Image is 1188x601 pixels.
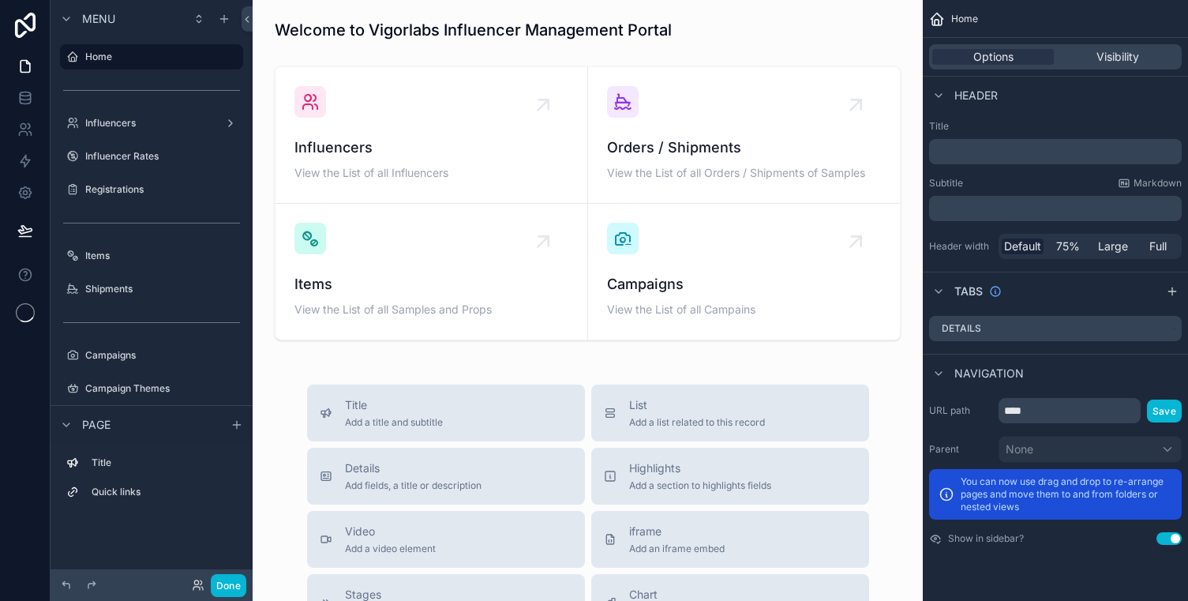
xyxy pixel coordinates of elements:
[60,276,243,302] a: Shipments
[629,543,725,555] span: Add an iframe embed
[85,183,240,196] label: Registrations
[92,486,237,498] label: Quick links
[345,397,443,413] span: Title
[85,250,240,262] label: Items
[929,139,1182,164] div: scrollable content
[951,13,978,25] span: Home
[942,322,981,335] label: Details
[345,460,482,476] span: Details
[60,177,243,202] a: Registrations
[929,120,1182,133] label: Title
[85,382,240,395] label: Campaign Themes
[345,479,482,492] span: Add fields, a title or description
[929,404,992,417] label: URL path
[82,11,115,27] span: Menu
[591,448,869,505] button: HighlightsAdd a section to highlights fields
[629,416,765,429] span: Add a list related to this record
[307,385,585,441] button: TitleAdd a title and subtitle
[973,49,1014,65] span: Options
[211,574,246,597] button: Done
[954,366,1024,381] span: Navigation
[60,343,243,368] a: Campaigns
[1149,239,1167,254] span: Full
[999,436,1182,463] button: None
[948,532,1024,545] label: Show in sidebar?
[629,524,725,539] span: iframe
[629,460,771,476] span: Highlights
[629,479,771,492] span: Add a section to highlights fields
[591,511,869,568] button: iframeAdd an iframe embed
[85,349,240,362] label: Campaigns
[60,44,243,69] a: Home
[954,284,983,299] span: Tabs
[82,417,111,433] span: Page
[591,385,869,441] button: ListAdd a list related to this record
[345,524,436,539] span: Video
[60,111,243,136] a: Influencers
[85,117,218,130] label: Influencers
[1134,177,1182,190] span: Markdown
[1098,239,1128,254] span: Large
[85,150,240,163] label: Influencer Rates
[1147,400,1182,423] button: Save
[1006,441,1033,457] span: None
[92,456,237,469] label: Title
[961,475,1172,513] p: You can now use drag and drop to re-arrange pages and move them to and from folders or nested views
[929,177,963,190] label: Subtitle
[1096,49,1139,65] span: Visibility
[929,443,992,456] label: Parent
[85,51,234,63] label: Home
[345,416,443,429] span: Add a title and subtitle
[1118,177,1182,190] a: Markdown
[954,88,998,103] span: Header
[929,196,1182,221] div: scrollable content
[307,448,585,505] button: DetailsAdd fields, a title or description
[1056,239,1080,254] span: 75%
[1004,239,1041,254] span: Default
[60,376,243,401] a: Campaign Themes
[85,283,240,295] label: Shipments
[629,397,765,413] span: List
[60,243,243,269] a: Items
[345,543,436,555] span: Add a video element
[929,240,992,253] label: Header width
[60,144,243,169] a: Influencer Rates
[307,511,585,568] button: VideoAdd a video element
[51,443,253,520] div: scrollable content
